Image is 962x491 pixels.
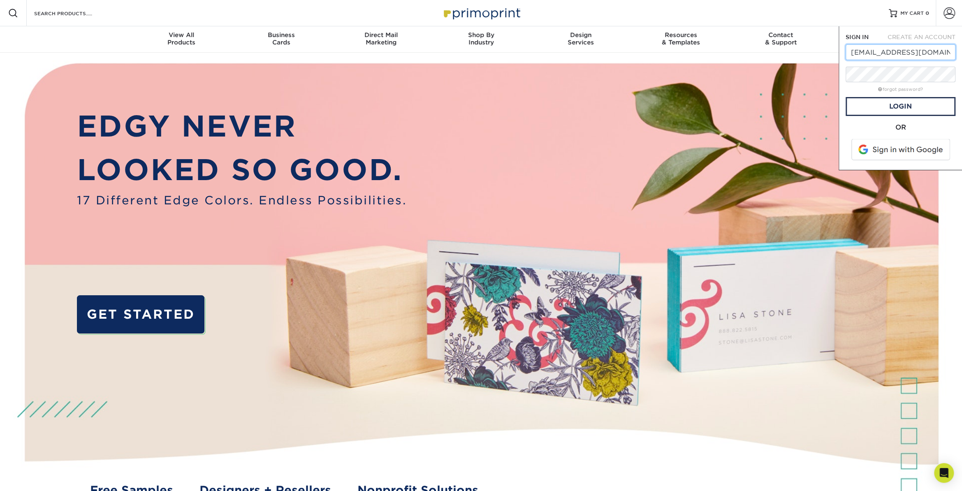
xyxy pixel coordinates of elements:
[33,8,114,18] input: SEARCH PRODUCTS.....
[77,295,204,333] a: GET STARTED
[531,31,631,39] span: Design
[846,44,955,60] input: Email
[77,105,407,148] p: EDGY NEVER
[77,148,407,192] p: LOOKED SO GOOD.
[925,10,929,16] span: 0
[440,4,522,22] img: Primoprint
[331,31,431,46] div: Marketing
[731,26,831,53] a: Contact& Support
[431,31,531,46] div: Industry
[631,26,731,53] a: Resources& Templates
[431,26,531,53] a: Shop ByIndustry
[231,31,331,46] div: Cards
[231,31,331,39] span: Business
[2,466,70,488] iframe: Google Customer Reviews
[331,31,431,39] span: Direct Mail
[631,31,731,39] span: Resources
[132,26,232,53] a: View AllProducts
[731,31,831,39] span: Contact
[731,31,831,46] div: & Support
[331,26,431,53] a: Direct MailMarketing
[431,31,531,39] span: Shop By
[132,31,232,46] div: Products
[132,31,232,39] span: View All
[846,34,869,40] span: SIGN IN
[77,192,407,209] span: 17 Different Edge Colors. Endless Possibilities.
[888,34,955,40] span: CREATE AN ACCOUNT
[231,26,331,53] a: BusinessCards
[846,97,955,116] a: Login
[531,31,631,46] div: Services
[900,10,924,17] span: MY CART
[531,26,631,53] a: DesignServices
[631,31,731,46] div: & Templates
[934,463,954,483] div: Open Intercom Messenger
[846,123,955,132] div: OR
[878,87,923,92] a: forgot password?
